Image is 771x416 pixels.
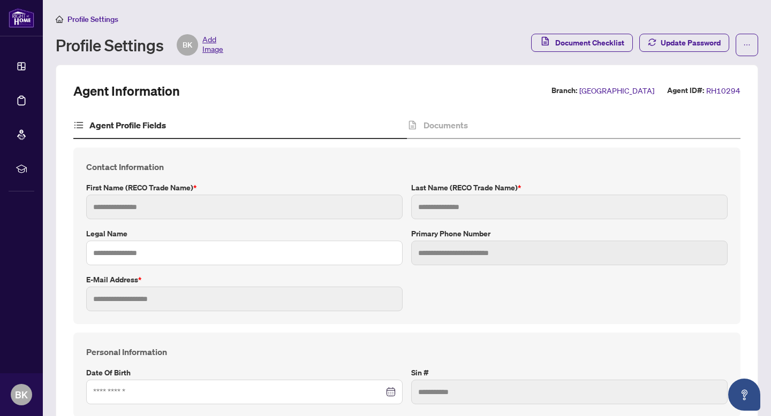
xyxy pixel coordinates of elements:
[56,34,223,56] div: Profile Settings
[555,34,624,51] span: Document Checklist
[424,119,468,132] h4: Documents
[86,228,403,240] label: Legal Name
[9,8,34,28] img: logo
[183,39,192,51] span: BK
[579,84,654,97] span: [GEOGRAPHIC_DATA]
[661,34,721,51] span: Update Password
[551,84,577,97] label: Branch:
[728,379,760,411] button: Open asap
[86,160,728,173] h4: Contact Information
[743,41,751,49] span: ellipsis
[706,84,740,97] span: RH10294
[67,14,118,24] span: Profile Settings
[86,345,728,358] h4: Personal Information
[639,34,729,52] button: Update Password
[86,274,403,286] label: E-mail Address
[86,367,403,379] label: Date of Birth
[202,34,223,56] span: Add Image
[89,119,166,132] h4: Agent Profile Fields
[56,16,63,23] span: home
[667,84,704,97] label: Agent ID#:
[411,182,728,194] label: Last Name (RECO Trade Name)
[411,228,728,240] label: Primary Phone Number
[531,34,633,52] button: Document Checklist
[411,367,728,379] label: Sin #
[73,82,180,99] h2: Agent Information
[86,182,403,194] label: First Name (RECO Trade Name)
[15,387,28,402] span: BK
